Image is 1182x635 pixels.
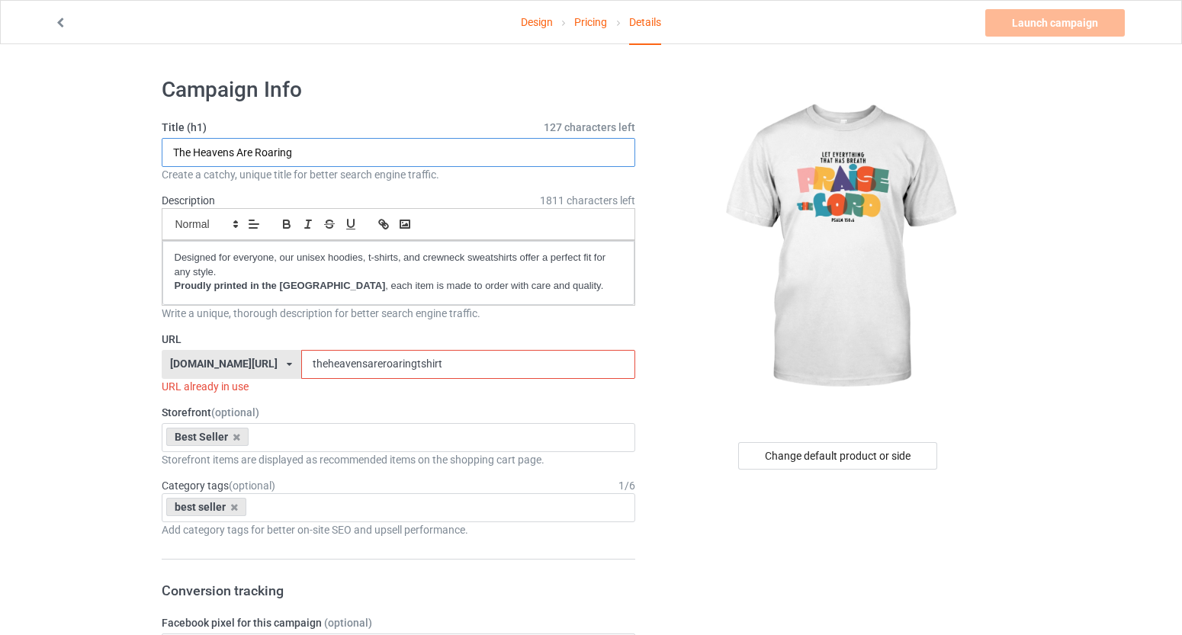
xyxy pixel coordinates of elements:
[540,193,635,208] span: 1811 characters left
[162,582,636,599] h3: Conversion tracking
[162,478,275,493] label: Category tags
[324,617,372,629] span: (optional)
[170,358,278,369] div: [DOMAIN_NAME][URL]
[175,251,623,279] p: Designed for everyone, our unisex hoodies, t-shirts, and crewneck sweatshirts offer a perfect fit...
[211,406,259,419] span: (optional)
[162,522,636,537] div: Add category tags for better on-site SEO and upsell performance.
[162,76,636,104] h1: Campaign Info
[175,280,386,291] strong: Proudly printed in the [GEOGRAPHIC_DATA]
[544,120,635,135] span: 127 characters left
[162,194,215,207] label: Description
[162,452,636,467] div: Storefront items are displayed as recommended items on the shopping cart page.
[175,279,623,293] p: , each item is made to order with care and quality.
[162,306,636,321] div: Write a unique, thorough description for better search engine traffic.
[618,478,635,493] div: 1 / 6
[162,332,636,347] label: URL
[162,405,636,420] label: Storefront
[629,1,661,45] div: Details
[574,1,607,43] a: Pricing
[521,1,553,43] a: Design
[166,428,249,446] div: Best Seller
[162,615,636,630] label: Facebook pixel for this campaign
[166,498,247,516] div: best seller
[229,479,275,492] span: (optional)
[738,442,937,470] div: Change default product or side
[162,379,636,394] div: URL already in use
[162,167,636,182] div: Create a catchy, unique title for better search engine traffic.
[162,120,636,135] label: Title (h1)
